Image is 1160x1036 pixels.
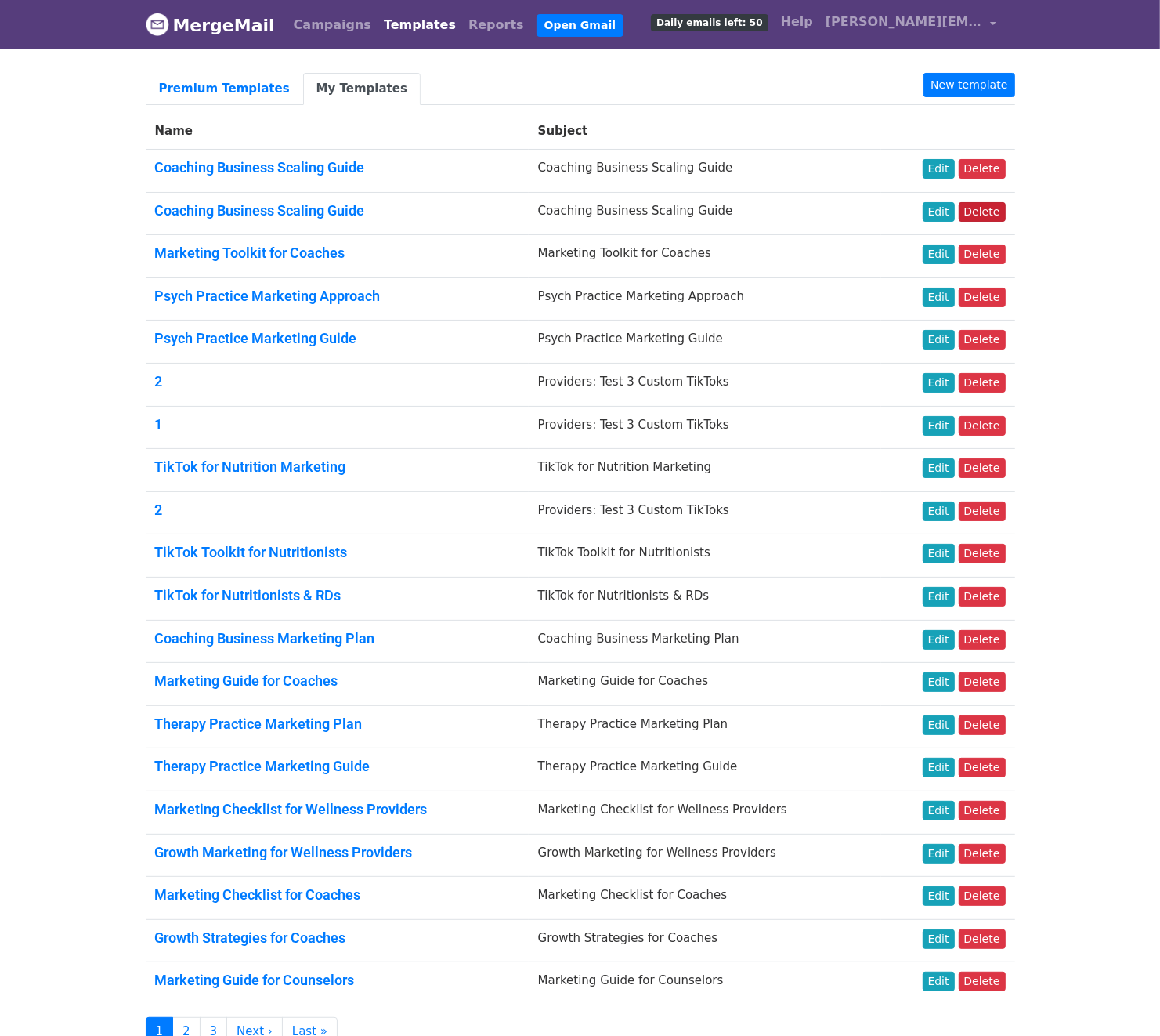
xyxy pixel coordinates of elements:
td: Marketing Checklist for Coaches [529,877,881,920]
a: Edit [923,373,955,393]
a: TikTok for Nutrition Marketing [155,458,346,475]
a: Delete [959,330,1006,350]
a: Therapy Practice Marketing Guide [155,758,370,774]
a: Help [775,6,819,38]
a: TikTok Toolkit for Nutritionists [155,544,348,560]
a: Coaching Business Scaling Guide [155,202,365,219]
a: Edit [923,972,955,991]
a: New template [923,73,1014,97]
a: Delete [959,972,1006,991]
a: Marketing Checklist for Wellness Providers [155,801,428,817]
a: My Templates [303,73,421,105]
a: 2 [155,502,163,518]
td: Marketing Toolkit for Coaches [529,235,881,278]
a: Marketing Checklist for Coaches [155,886,361,903]
td: TikTok Toolkit for Nutritionists [529,534,881,578]
a: MergeMail [146,9,275,42]
td: Psych Practice Marketing Guide [529,321,881,364]
td: Coaching Business Scaling Guide [529,192,881,235]
span: Daily emails left: 50 [651,14,768,31]
a: Edit [923,801,955,820]
a: Edit [923,758,955,777]
a: [PERSON_NAME][EMAIL_ADDRESS][DOMAIN_NAME] [819,6,1003,43]
td: Therapy Practice Marketing Guide [529,748,881,791]
a: Therapy Practice Marketing Plan [155,715,363,732]
a: TikTok for Nutritionists & RDs [155,587,341,603]
span: [PERSON_NAME][EMAIL_ADDRESS][DOMAIN_NAME] [826,13,982,31]
a: Edit [923,159,955,179]
a: Edit [923,502,955,521]
a: Templates [378,9,462,41]
th: Subject [529,113,881,150]
a: Coaching Business Marketing Plan [155,630,375,647]
a: Edit [923,202,955,222]
a: Delete [959,544,1006,563]
a: Edit [923,458,955,478]
a: Delete [959,202,1006,222]
a: Campaigns [287,9,378,41]
a: 2 [155,373,163,389]
a: Edit [923,587,955,607]
a: Marketing Guide for Counselors [155,972,355,988]
iframe: Chat Widget [1082,961,1160,1036]
a: Edit [923,630,955,650]
td: Providers: Test 3 Custom TikToks [529,491,881,534]
a: Open Gmail [537,14,623,37]
a: Delete [959,758,1006,777]
td: TikTok for Nutrition Marketing [529,449,881,492]
a: Marketing Toolkit for Coaches [155,245,345,261]
a: Edit [923,330,955,350]
a: Delete [959,502,1006,521]
a: Delete [959,844,1006,864]
td: Marketing Guide for Counselors [529,962,881,1005]
a: 1 [155,416,163,433]
td: Coaching Business Scaling Guide [529,150,881,193]
a: Growth Marketing for Wellness Providers [155,844,413,860]
td: Marketing Checklist for Wellness Providers [529,791,881,834]
a: Delete [959,373,1006,393]
a: Delete [959,630,1006,650]
a: Edit [923,544,955,563]
a: Daily emails left: 50 [645,6,774,38]
td: TikTok for Nutritionists & RDs [529,577,881,620]
a: Edit [923,672,955,692]
a: Growth Strategies for Coaches [155,929,346,946]
a: Delete [959,672,1006,692]
td: Psych Practice Marketing Approach [529,277,881,321]
a: Premium Templates [146,73,303,105]
a: Delete [959,587,1006,607]
a: Edit [923,844,955,864]
td: Providers: Test 3 Custom TikToks [529,406,881,449]
img: MergeMail logo [146,13,169,36]
a: Delete [959,929,1006,949]
a: Delete [959,886,1006,906]
a: Delete [959,159,1006,179]
a: Delete [959,416,1006,436]
th: Name [146,113,529,150]
a: Delete [959,458,1006,478]
td: Marketing Guide for Coaches [529,663,881,706]
a: Edit [923,245,955,264]
a: Reports [462,9,530,41]
a: Psych Practice Marketing Guide [155,330,357,346]
a: Edit [923,715,955,735]
td: Providers: Test 3 Custom TikToks [529,363,881,406]
td: Therapy Practice Marketing Plan [529,705,881,748]
a: Delete [959,245,1006,264]
a: Psych Practice Marketing Approach [155,288,381,304]
a: Delete [959,288,1006,307]
a: Delete [959,801,1006,820]
td: Coaching Business Marketing Plan [529,620,881,663]
a: Coaching Business Scaling Guide [155,159,365,176]
a: Edit [923,288,955,307]
td: Growth Strategies for Coaches [529,919,881,962]
a: Edit [923,929,955,949]
a: Edit [923,886,955,906]
a: Delete [959,715,1006,735]
a: Edit [923,416,955,436]
a: Marketing Guide for Coaches [155,672,338,689]
td: Growth Marketing for Wellness Providers [529,834,881,877]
